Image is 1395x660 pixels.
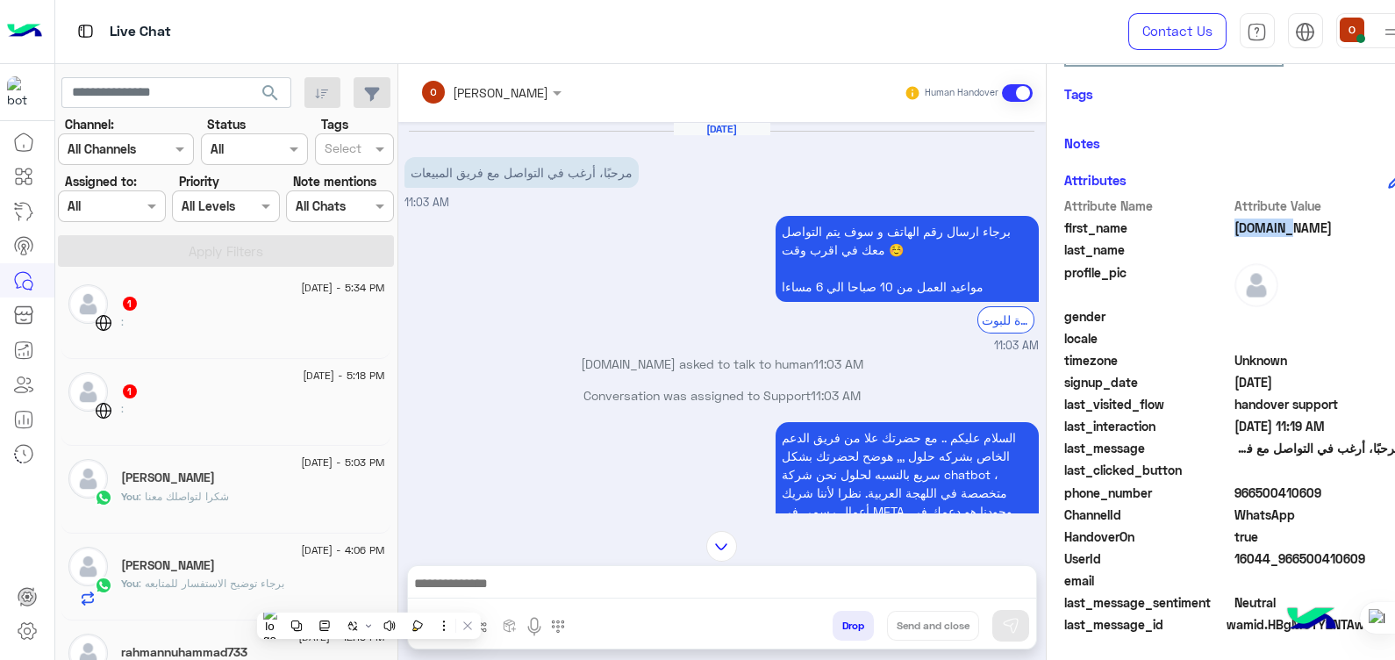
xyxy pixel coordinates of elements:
[301,280,384,296] span: [DATE] - 5:34 PM
[293,172,376,190] label: Note mentions
[437,611,466,640] button: select flow
[404,196,449,209] span: 11:03 AM
[1064,615,1223,634] span: last_message_id
[1064,571,1232,590] span: email
[474,619,488,633] img: Trigger scenario
[95,577,112,594] img: WhatsApp
[1064,135,1100,151] h6: Notes
[1064,172,1127,188] h6: Attributes
[977,306,1034,334] div: العودة للبوت
[303,368,384,384] span: [DATE] - 5:18 PM
[495,611,524,640] button: create order
[58,235,394,267] button: Apply Filters
[260,82,281,104] span: search
[1064,329,1232,348] span: locale
[776,216,1039,302] p: 11/9/2025, 11:03 AM
[811,388,861,403] span: 11:03 AM
[1064,351,1232,369] span: timezone
[1340,18,1364,42] img: userImage
[404,157,639,188] p: 11/9/2025, 11:03 AM
[123,384,137,398] span: 1
[68,284,108,324] img: defaultAdmin.png
[1064,197,1232,215] span: Attribute Name
[95,489,112,506] img: WhatsApp
[1064,461,1232,479] span: last_clicked_button
[301,542,384,558] span: [DATE] - 4:06 PM
[139,577,284,590] span: برجاء توضيح الاستفسار للمتابعه
[121,315,124,328] span: :
[179,172,219,190] label: Priority
[1064,417,1232,435] span: last_interaction
[404,386,1039,405] p: Conversation was assigned to Support
[782,430,1029,611] span: السلام عليكم .. مع حضرتك علا من فريق الدعم الخاص بشركه حلول ,,, هوضح لحضرتك بشكل سريع بالنسبه لحل...
[123,297,137,311] span: 1
[1234,263,1278,307] img: defaultAdmin.png
[674,123,770,135] h6: [DATE]
[925,86,998,100] small: Human Handover
[321,115,348,133] label: Tags
[776,422,1039,619] p: 11/9/2025, 11:19 AM
[1064,593,1232,612] span: last_message_sentiment
[887,611,979,641] button: Send and close
[1064,395,1232,413] span: last_visited_flow
[139,490,229,503] span: شكرا لتواصلك معنا
[75,20,97,42] img: tab
[1064,240,1232,259] span: last_name
[1064,527,1232,546] span: HandoverOn
[1064,373,1232,391] span: signup_date
[1064,506,1232,524] span: ChannelId
[813,356,863,371] span: 11:03 AM
[95,402,112,420] img: WebChat
[1064,439,1232,457] span: last_message
[249,77,292,115] button: search
[121,402,124,415] span: :
[121,470,215,485] h5: عبدالرحمن
[68,547,108,586] img: defaultAdmin.png
[1064,307,1232,326] span: gender
[322,139,361,161] div: Select
[1064,263,1232,304] span: profile_pic
[1128,13,1227,50] a: Contact Us
[65,172,137,190] label: Assigned to:
[503,619,517,633] img: create order
[121,577,139,590] span: You
[7,13,42,50] img: Logo
[404,355,1039,373] p: [DOMAIN_NAME] asked to talk to human
[1064,484,1232,502] span: phone_number
[95,314,112,332] img: WebChat
[121,490,139,503] span: You
[68,459,108,499] img: defaultAdmin.png
[1281,590,1342,651] img: hulul-logo.png
[121,645,247,660] h5: rahmannuhammad733
[68,372,108,412] img: defaultAdmin.png
[1295,22,1315,42] img: tab
[301,455,384,470] span: [DATE] - 5:03 PM
[65,115,114,133] label: Channel:
[1240,13,1275,50] a: tab
[121,558,215,573] h5: محمد الخضر
[833,611,874,641] button: Drop
[7,76,39,108] img: 114004088273201
[994,338,1039,355] span: 11:03 AM
[110,20,171,44] p: Live Chat
[706,531,737,562] img: scroll
[1064,549,1232,568] span: UserId
[466,611,495,640] button: Trigger scenario
[1247,22,1267,42] img: tab
[207,115,246,133] label: Status
[1002,617,1019,635] img: send message
[1064,219,1232,237] span: first_name
[524,616,545,637] img: send voice note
